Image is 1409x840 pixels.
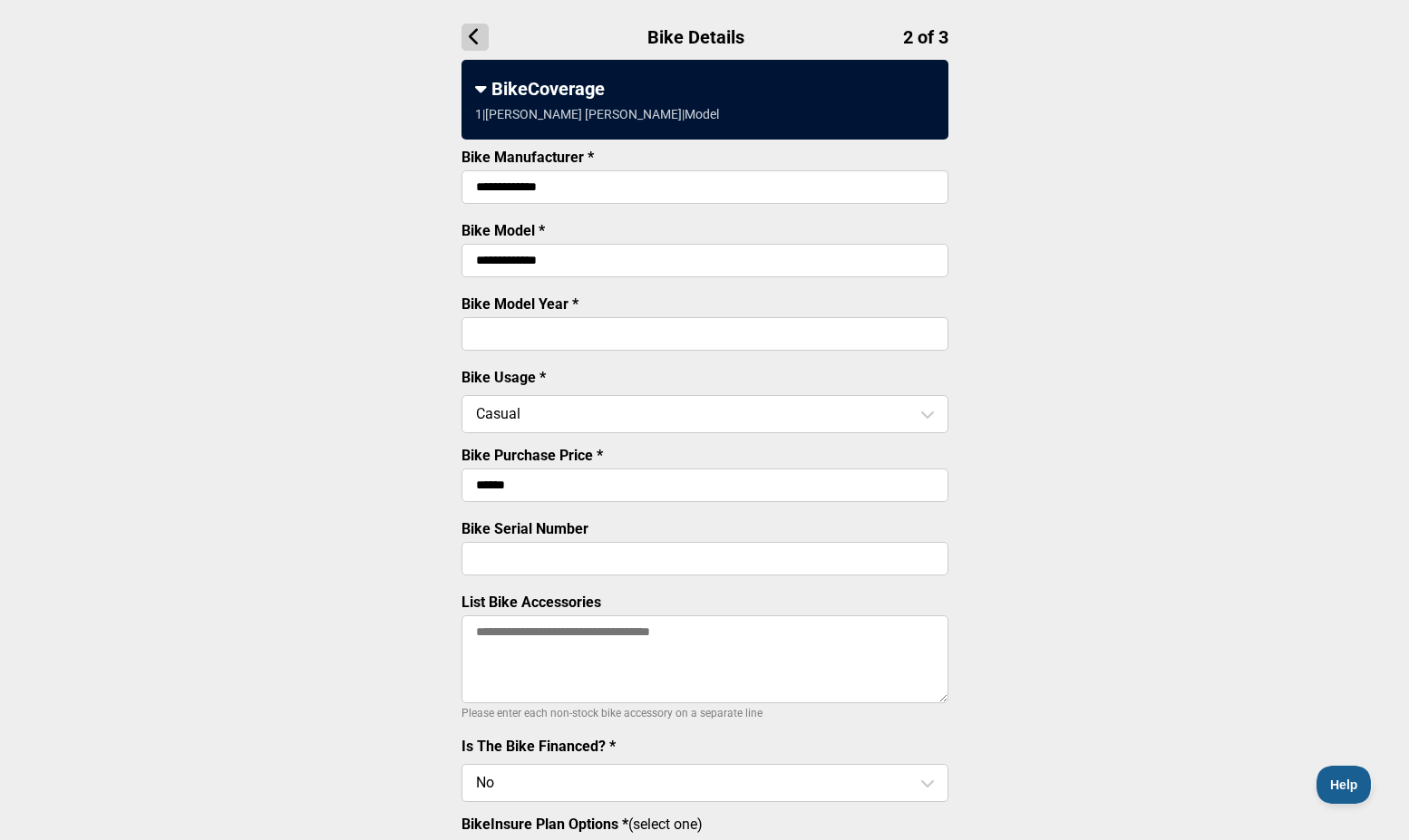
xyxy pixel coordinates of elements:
[903,26,948,48] span: 2 of 3
[1317,766,1373,804] iframe: Toggle Customer Support
[462,816,948,833] label: (select one)
[462,520,588,537] label: Bike Serial Number
[462,24,948,51] h1: Bike Details
[462,369,546,386] label: Bike Usage *
[462,738,616,755] label: Is The Bike Financed? *
[462,295,578,313] label: Bike Model Year *
[462,702,948,724] p: Please enter each non-stock bike accessory on a separate line
[475,107,719,121] div: 1 | [PERSON_NAME] [PERSON_NAME] | Model
[462,149,594,166] label: Bike Manufacturer *
[475,78,935,100] div: BikeCoverage
[462,222,545,239] label: Bike Model *
[462,594,601,611] label: List Bike Accessories
[462,816,628,833] strong: BikeInsure Plan Options *
[462,447,603,464] label: Bike Purchase Price *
